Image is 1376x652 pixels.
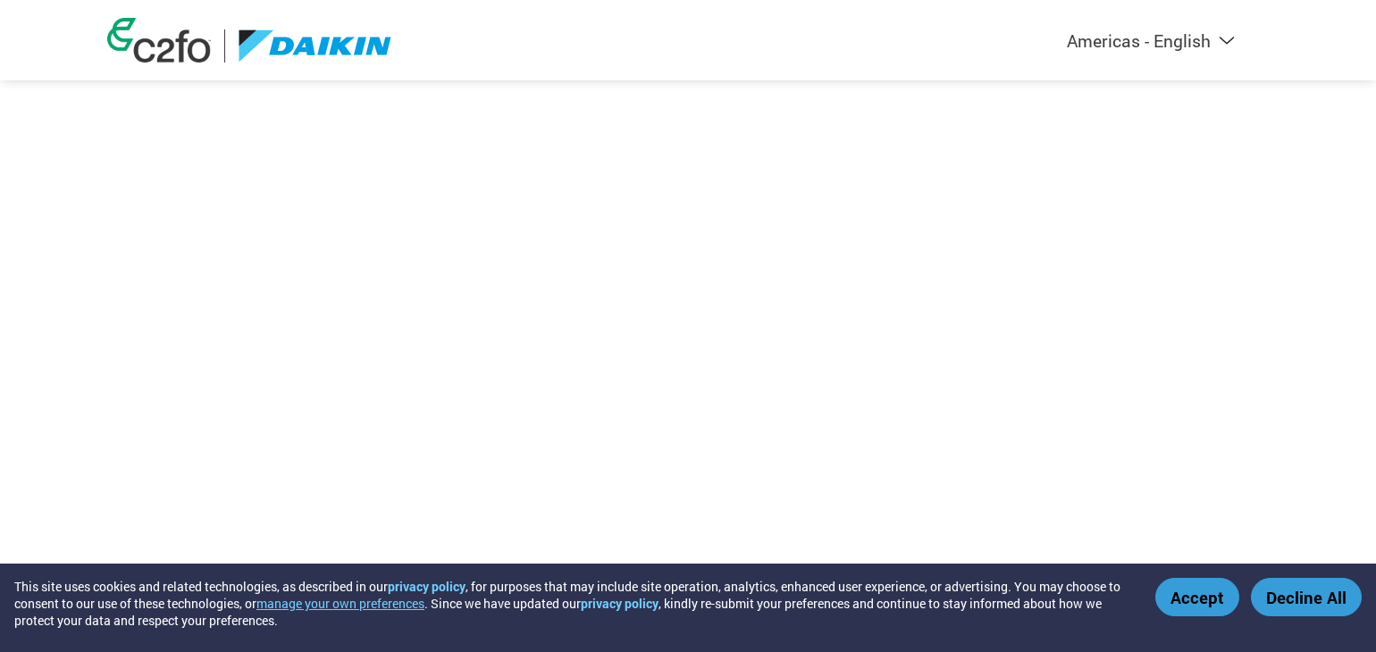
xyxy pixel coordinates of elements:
[239,29,392,63] img: Daikin
[581,595,659,612] a: privacy policy
[1251,578,1362,616] button: Decline All
[256,595,424,612] button: manage your own preferences
[388,578,466,595] a: privacy policy
[1155,578,1239,616] button: Accept
[107,18,211,63] img: c2fo logo
[14,578,1129,629] div: This site uses cookies and related technologies, as described in our , for purposes that may incl...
